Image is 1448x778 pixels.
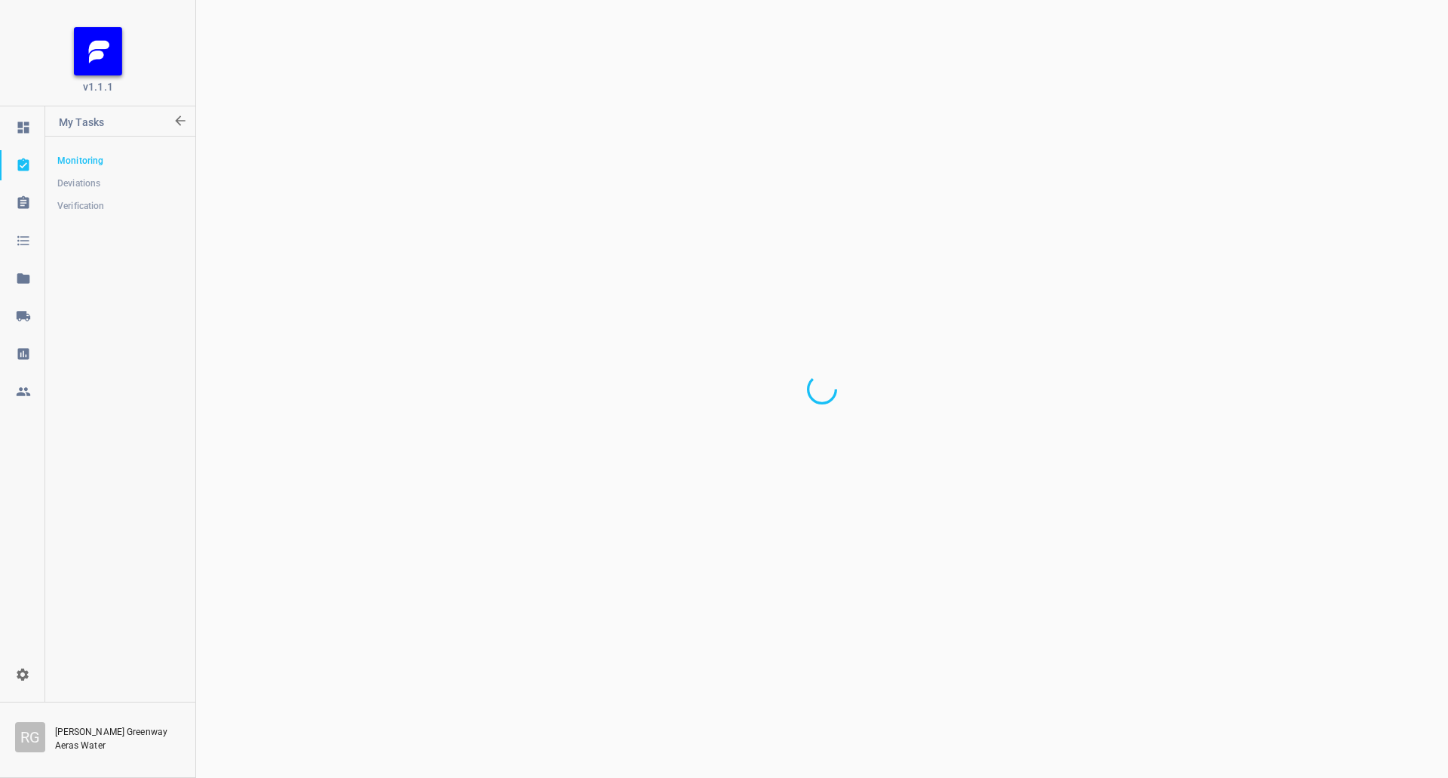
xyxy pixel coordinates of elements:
[57,176,183,191] span: Deviations
[57,198,183,214] span: Verification
[45,191,195,221] a: Verification
[55,725,180,739] p: [PERSON_NAME] Greenway
[45,168,195,198] a: Deviations
[83,79,113,94] span: v1.1.1
[57,153,183,168] span: Monitoring
[59,106,171,143] p: My Tasks
[74,27,122,75] img: FB_Logo_Reversed_RGB_Icon.895fbf61.png
[45,146,195,176] a: Monitoring
[15,722,45,752] div: R G
[55,739,176,752] p: Aeras Water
